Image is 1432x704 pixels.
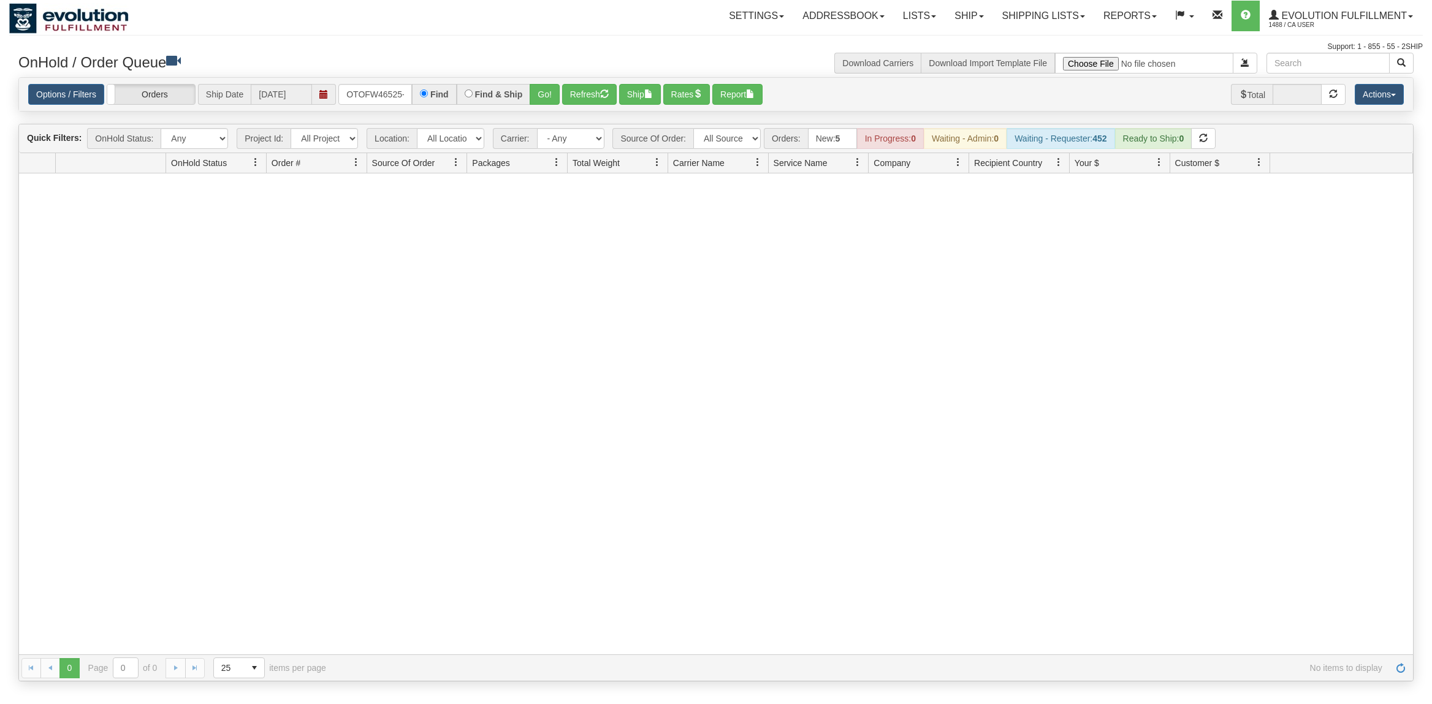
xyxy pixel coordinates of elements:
[1249,152,1270,173] a: Customer $ filter column settings
[1094,1,1166,31] a: Reports
[198,84,251,105] span: Ship Date
[343,663,1382,673] span: No items to display
[213,657,265,678] span: Page sizes drop down
[1404,289,1431,414] iframe: chat widget
[9,3,129,34] img: logo1488.jpg
[857,128,924,149] div: In Progress:
[1115,128,1192,149] div: Ready to Ship:
[720,1,793,31] a: Settings
[1389,53,1414,74] button: Search
[945,1,992,31] a: Ship
[1055,53,1233,74] input: Import
[546,152,567,173] a: Packages filter column settings
[663,84,710,105] button: Rates
[562,84,617,105] button: Refresh
[237,128,291,149] span: Project Id:
[774,157,828,169] span: Service Name
[924,128,1007,149] div: Waiting - Admin:
[673,157,725,169] span: Carrier Name
[107,85,195,105] label: Orders
[272,157,300,169] span: Order #
[808,128,857,149] div: New:
[1260,1,1422,31] a: Evolution Fulfillment 1488 / CA User
[948,152,969,173] a: Company filter column settings
[472,157,509,169] span: Packages
[1231,84,1273,105] span: Total
[836,134,840,143] strong: 5
[1279,10,1407,21] span: Evolution Fulfillment
[1007,128,1114,149] div: Waiting - Requester:
[28,84,104,105] a: Options / Filters
[87,128,161,149] span: OnHold Status:
[171,157,227,169] span: OnHold Status
[221,662,237,674] span: 25
[747,152,768,173] a: Carrier Name filter column settings
[530,84,560,105] button: Go!
[446,152,467,173] a: Source Of Order filter column settings
[245,152,266,173] a: OnHold Status filter column settings
[367,128,417,149] span: Location:
[346,152,367,173] a: Order # filter column settings
[213,657,326,678] span: items per page
[493,128,537,149] span: Carrier:
[1355,84,1404,105] button: Actions
[27,132,82,144] label: Quick Filters:
[1149,152,1170,173] a: Your $ filter column settings
[894,1,945,31] a: Lists
[842,58,913,68] a: Download Carriers
[18,53,707,70] h3: OnHold / Order Queue
[338,84,412,105] input: Order #
[712,84,763,105] button: Report
[9,42,1423,52] div: Support: 1 - 855 - 55 - 2SHIP
[1175,157,1219,169] span: Customer $
[19,124,1413,153] div: grid toolbar
[430,90,449,99] label: Find
[475,90,523,99] label: Find & Ship
[793,1,894,31] a: Addressbook
[911,134,916,143] strong: 0
[1269,19,1361,31] span: 1488 / CA User
[994,134,999,143] strong: 0
[59,658,79,678] span: Page 0
[573,157,620,169] span: Total Weight
[88,657,158,678] span: Page of 0
[993,1,1094,31] a: Shipping lists
[1179,134,1184,143] strong: 0
[929,58,1047,68] a: Download Import Template File
[1391,658,1411,678] a: Refresh
[647,152,668,173] a: Total Weight filter column settings
[1266,53,1390,74] input: Search
[1075,157,1099,169] span: Your $
[619,84,661,105] button: Ship
[847,152,868,173] a: Service Name filter column settings
[372,157,435,169] span: Source Of Order
[1092,134,1106,143] strong: 452
[874,157,910,169] span: Company
[1048,152,1069,173] a: Recipient Country filter column settings
[764,128,808,149] span: Orders:
[612,128,693,149] span: Source Of Order:
[974,157,1042,169] span: Recipient Country
[245,658,264,678] span: select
